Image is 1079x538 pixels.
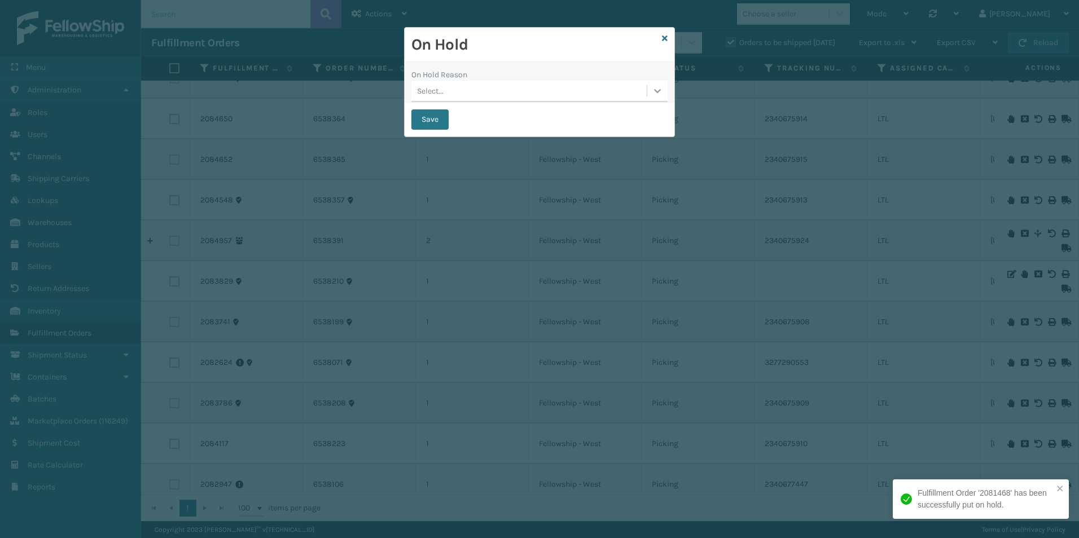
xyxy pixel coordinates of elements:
div: Select... [417,85,444,97]
label: On Hold Reason [411,69,467,81]
h2: On Hold [411,34,657,55]
div: Fulfillment Order '2081468' has been successfully put on hold. [918,487,1053,511]
button: close [1056,484,1064,495]
button: Save [411,109,449,130]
